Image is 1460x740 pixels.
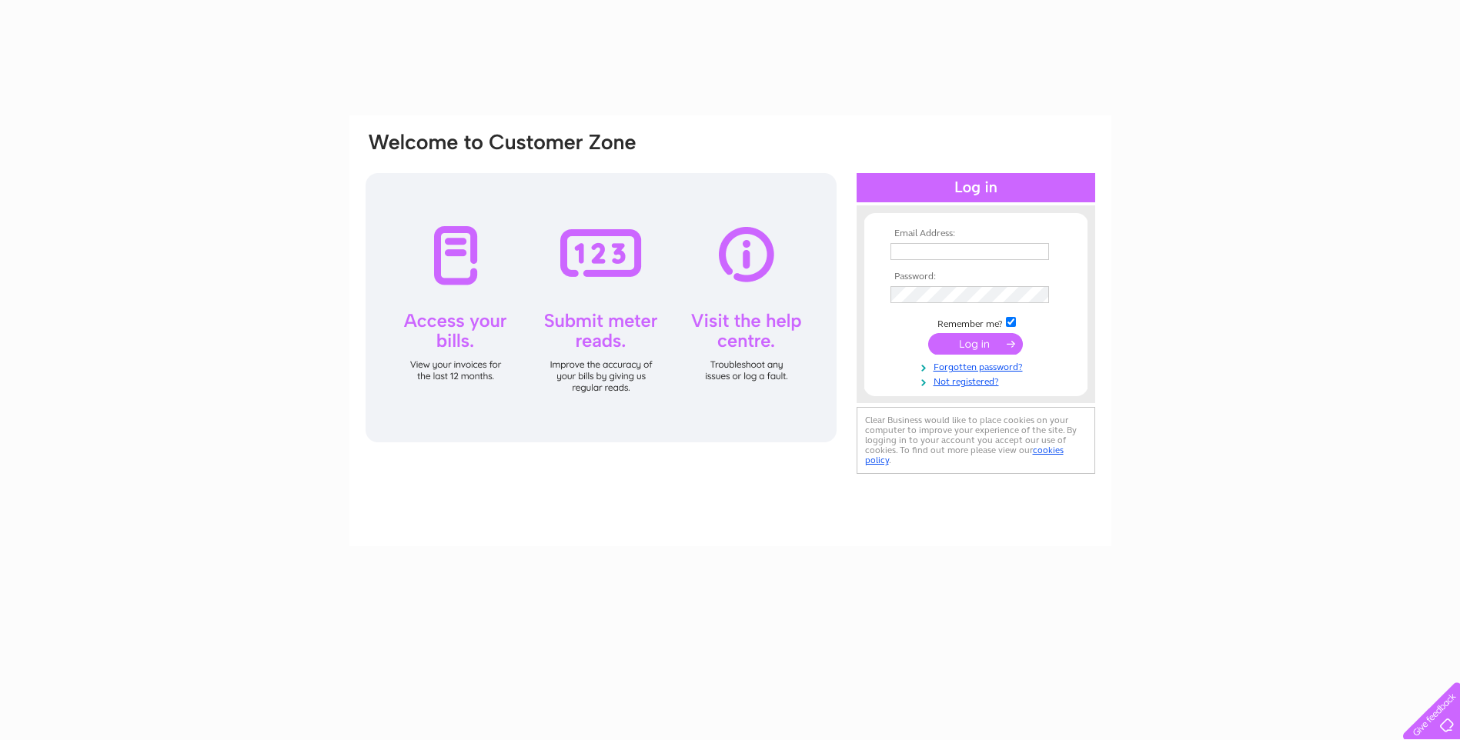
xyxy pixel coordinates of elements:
[857,407,1095,474] div: Clear Business would like to place cookies on your computer to improve your experience of the sit...
[928,333,1023,355] input: Submit
[890,373,1065,388] a: Not registered?
[865,445,1064,465] a: cookies policy
[887,228,1065,239] th: Email Address:
[887,272,1065,282] th: Password:
[890,358,1065,373] a: Forgotten password?
[887,315,1065,330] td: Remember me?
